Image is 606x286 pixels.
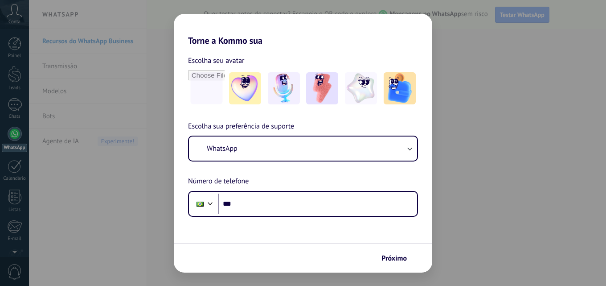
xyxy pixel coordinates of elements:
[384,72,416,104] img: -5.jpeg
[306,72,338,104] img: -3.jpeg
[188,55,245,66] span: Escolha seu avatar
[345,72,377,104] img: -4.jpeg
[174,14,432,46] h2: Torne a Kommo sua
[189,137,417,161] button: WhatsApp
[207,144,237,153] span: WhatsApp
[381,255,407,261] span: Próximo
[192,195,209,213] div: Brazil: + 55
[229,72,261,104] img: -1.jpeg
[268,72,300,104] img: -2.jpeg
[188,121,294,133] span: Escolha sua preferência de suporte
[188,176,249,187] span: Número de telefone
[377,251,419,266] button: Próximo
